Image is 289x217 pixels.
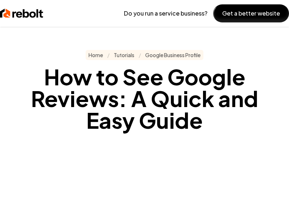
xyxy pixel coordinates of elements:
a: Home [89,51,103,59]
p: Do you run a service business? [124,9,207,18]
a: Google Business Profile [145,51,200,59]
button: Get a better website [213,4,289,22]
span: / [107,51,109,59]
a: Tutorials [114,51,134,59]
h1: How to See Google Reviews: A Quick and Easy Guide [6,66,283,131]
span: / [139,51,141,59]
